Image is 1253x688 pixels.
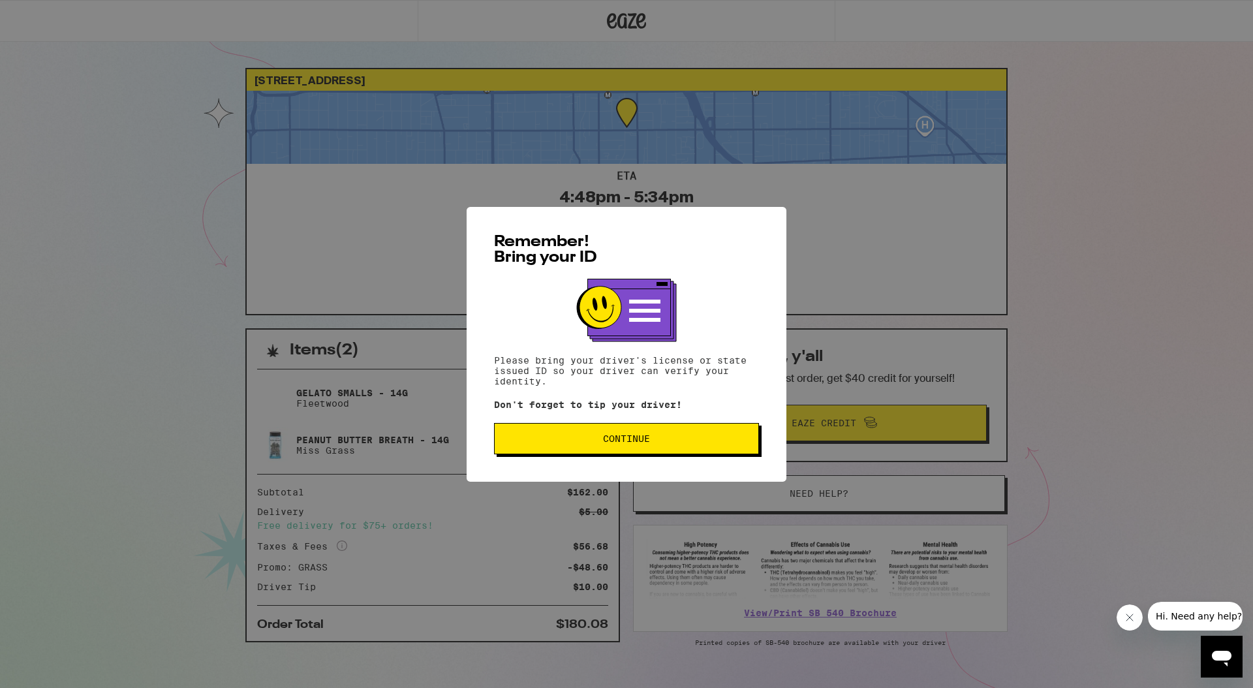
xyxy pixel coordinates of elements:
[1117,604,1143,631] iframe: Close message
[1148,602,1243,631] iframe: Message from company
[494,423,759,454] button: Continue
[494,234,597,266] span: Remember! Bring your ID
[1201,636,1243,678] iframe: Button to launch messaging window
[603,434,650,443] span: Continue
[494,355,759,386] p: Please bring your driver's license or state issued ID so your driver can verify your identity.
[494,399,759,410] p: Don't forget to tip your driver!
